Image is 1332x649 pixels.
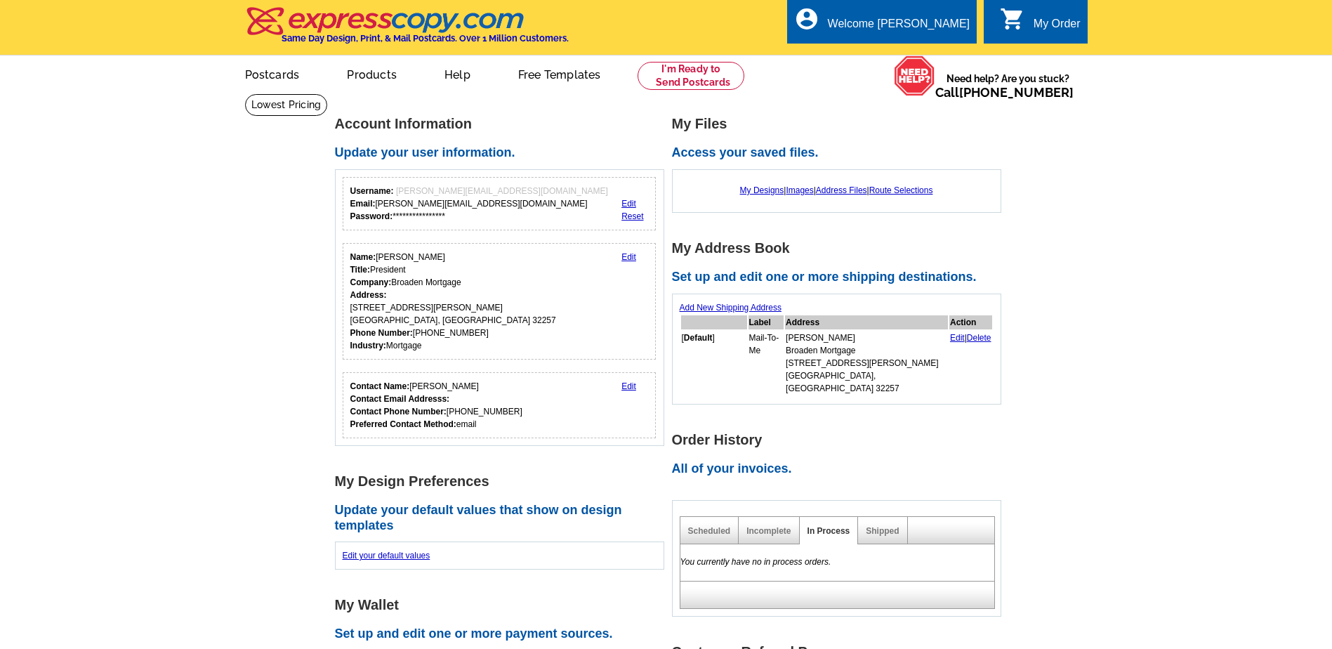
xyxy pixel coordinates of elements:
[1000,6,1025,32] i: shopping_cart
[935,85,1074,100] span: Call
[350,211,393,221] strong: Password:
[680,303,782,313] a: Add New Shipping Address
[949,331,992,395] td: |
[746,526,791,536] a: Incomplete
[794,6,819,32] i: account_circle
[335,474,672,489] h1: My Design Preferences
[335,117,672,131] h1: Account Information
[680,177,994,204] div: | | |
[672,433,1009,447] h1: Order History
[350,290,387,300] strong: Address:
[680,557,831,567] em: You currently have no in process orders.
[949,315,992,329] th: Action
[816,185,867,195] a: Address Files
[350,252,376,262] strong: Name:
[672,145,1009,161] h2: Access your saved files.
[866,526,899,536] a: Shipped
[350,186,394,196] strong: Username:
[672,241,1009,256] h1: My Address Book
[950,333,965,343] a: Edit
[786,185,813,195] a: Images
[785,315,948,329] th: Address
[935,72,1081,100] span: Need help? Are you stuck?
[688,526,731,536] a: Scheduled
[335,145,672,161] h2: Update your user information.
[496,57,624,90] a: Free Templates
[621,199,636,209] a: Edit
[672,461,1009,477] h2: All of your invoices.
[869,185,933,195] a: Route Selections
[684,333,713,343] b: Default
[672,117,1009,131] h1: My Files
[1000,15,1081,33] a: shopping_cart My Order
[350,407,447,417] strong: Contact Phone Number:
[894,55,935,96] img: help
[621,252,636,262] a: Edit
[335,627,672,642] h2: Set up and edit one or more payment sources.
[350,380,522,431] div: [PERSON_NAME] [PHONE_NUMBER] email
[335,503,672,533] h2: Update your default values that show on design templates
[343,372,657,438] div: Who should we contact regarding order issues?
[967,333,991,343] a: Delete
[350,277,392,287] strong: Company:
[672,270,1009,285] h2: Set up and edit one or more shipping destinations.
[350,394,450,404] strong: Contact Email Addresss:
[828,18,970,37] div: Welcome [PERSON_NAME]
[621,381,636,391] a: Edit
[343,177,657,230] div: Your login information.
[749,331,784,395] td: Mail-To-Me
[785,331,948,395] td: [PERSON_NAME] Broaden Mortgage [STREET_ADDRESS][PERSON_NAME] [GEOGRAPHIC_DATA], [GEOGRAPHIC_DATA]...
[959,85,1074,100] a: [PHONE_NUMBER]
[324,57,419,90] a: Products
[223,57,322,90] a: Postcards
[350,199,376,209] strong: Email:
[245,17,569,44] a: Same Day Design, Print, & Mail Postcards. Over 1 Million Customers.
[343,551,430,560] a: Edit your default values
[350,419,456,429] strong: Preferred Contact Method:
[396,186,608,196] span: [PERSON_NAME][EMAIL_ADDRESS][DOMAIN_NAME]
[343,243,657,360] div: Your personal details.
[422,57,493,90] a: Help
[335,598,672,612] h1: My Wallet
[740,185,784,195] a: My Designs
[282,33,569,44] h4: Same Day Design, Print, & Mail Postcards. Over 1 Million Customers.
[1034,18,1081,37] div: My Order
[749,315,784,329] th: Label
[350,381,410,391] strong: Contact Name:
[807,526,850,536] a: In Process
[350,265,370,275] strong: Title:
[350,341,386,350] strong: Industry:
[621,211,643,221] a: Reset
[681,331,747,395] td: [ ]
[350,251,556,352] div: [PERSON_NAME] President Broaden Mortgage [STREET_ADDRESS][PERSON_NAME] [GEOGRAPHIC_DATA], [GEOGRA...
[350,328,413,338] strong: Phone Number:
